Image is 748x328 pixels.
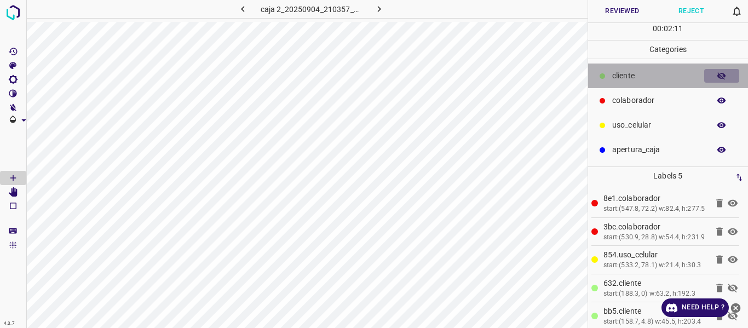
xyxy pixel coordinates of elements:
p: bb5.cliente [603,306,708,317]
p: apertura_caja [612,144,704,156]
div: start:(188.3, 0) w:63.2, h:192.3 [603,289,708,299]
div: : : [653,23,683,40]
p: Labels 5 [591,167,745,185]
button: close-help [729,298,743,317]
a: Need Help ? [661,298,729,317]
div: start:(158.7, 4.8) w:45.5, h:203.4 [603,317,708,327]
p: 854.uso_celular [603,249,708,261]
p: 632.cliente [603,278,708,289]
div: start:(547.8, 72.2) w:82.4, h:277.5 [603,204,708,214]
p: 11 [674,23,683,34]
div: 4.3.7 [1,319,18,328]
p: 3bc.colaborador [603,221,708,233]
p: 8e1.colaborador [603,193,708,204]
p: 02 [664,23,672,34]
h6: caja 2_20250904_210357_827292.jpg [261,3,362,18]
p: cliente [612,70,704,82]
p: colaborador [612,95,704,106]
div: start:(530.9, 28.8) w:54.4, h:231.9 [603,233,708,243]
p: 00 [653,23,661,34]
p: uso_celular [612,119,704,131]
div: start:(533.2, 78.1) w:21.4, h:30.3 [603,261,708,271]
img: logo [3,3,23,22]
